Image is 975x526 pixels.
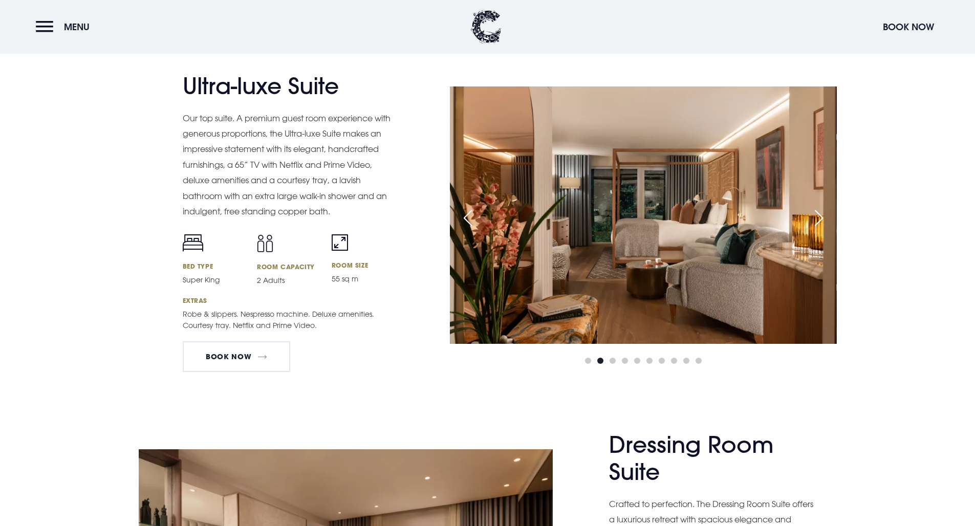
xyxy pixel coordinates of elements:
[878,16,939,38] button: Book Now
[183,309,393,331] p: Robe & slippers. Nespresso machine. Deluxe amenities. Courtesy tray. Netflix and Prime Video.
[806,207,832,229] div: Next slide
[183,341,290,372] a: Book Now
[597,358,603,364] span: Go to slide 2
[610,358,616,364] span: Go to slide 3
[332,273,394,284] p: 55 sq m
[183,296,394,304] h6: Extras
[683,358,689,364] span: Go to slide 9
[332,261,394,269] h6: Room size
[696,358,702,364] span: Go to slide 10
[609,431,809,486] h2: Dressing Room Suite
[450,86,836,344] img: Hotel in Bangor Northern Ireland
[622,358,628,364] span: Go to slide 4
[646,358,653,364] span: Go to slide 6
[671,358,677,364] span: Go to slide 8
[257,234,273,252] img: Capacity icon
[455,207,481,229] div: Previous slide
[659,358,665,364] span: Go to slide 7
[183,73,382,100] h2: Ultra-luxe Suite
[64,21,90,33] span: Menu
[332,234,348,251] img: Room size icon
[257,262,319,271] h6: Room capacity
[183,274,245,286] p: Super King
[36,16,95,38] button: Menu
[257,275,319,286] p: 2 Adults
[183,234,203,252] img: Bed icon
[634,358,640,364] span: Go to slide 5
[183,111,393,220] p: Our top suite. A premium guest room experience with generous proportions, the Ultra-luxe Suite ma...
[471,10,502,43] img: Clandeboye Lodge
[585,358,591,364] span: Go to slide 1
[183,262,245,270] h6: Bed type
